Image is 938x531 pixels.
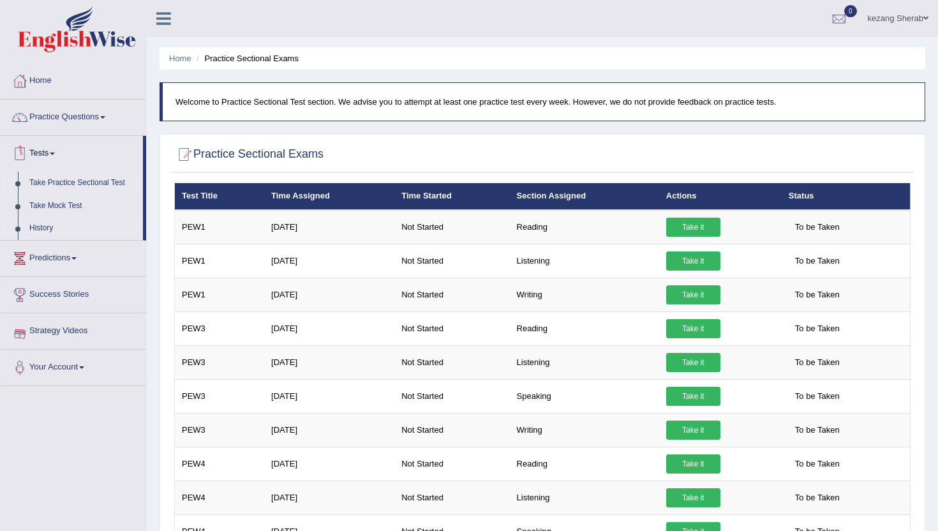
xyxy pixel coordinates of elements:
a: Home [169,54,191,63]
td: [DATE] [264,379,394,413]
td: [DATE] [264,447,394,481]
td: Writing [510,278,659,311]
a: Tests [1,136,143,168]
span: To be Taken [789,488,846,507]
a: Home [1,63,146,95]
a: History [24,217,143,240]
td: Listening [510,244,659,278]
h2: Practice Sectional Exams [174,145,324,164]
td: Not Started [394,278,509,311]
li: Practice Sectional Exams [193,52,299,64]
span: To be Taken [789,319,846,338]
a: Take it [666,353,720,372]
td: Speaking [510,379,659,413]
a: Take it [666,218,720,237]
span: To be Taken [789,454,846,474]
span: To be Taken [789,285,846,304]
td: Not Started [394,244,509,278]
a: Strategy Videos [1,313,146,345]
th: Time Started [394,183,509,210]
td: Reading [510,447,659,481]
a: Your Account [1,350,146,382]
td: Not Started [394,311,509,345]
td: Not Started [394,379,509,413]
td: Listening [510,481,659,514]
td: PEW3 [175,345,265,379]
td: Not Started [394,447,509,481]
span: To be Taken [789,218,846,237]
span: To be Taken [789,387,846,406]
td: PEW1 [175,244,265,278]
td: Reading [510,311,659,345]
a: Practice Questions [1,100,146,131]
a: Take it [666,488,720,507]
a: Predictions [1,241,146,273]
a: Take it [666,421,720,440]
th: Actions [659,183,782,210]
td: PEW3 [175,379,265,413]
a: Take Mock Test [24,195,143,218]
td: PEW1 [175,278,265,311]
th: Time Assigned [264,183,394,210]
td: Writing [510,413,659,447]
p: Welcome to Practice Sectional Test section. We advise you to attempt at least one practice test e... [175,96,912,108]
a: Take it [666,319,720,338]
td: [DATE] [264,311,394,345]
td: [DATE] [264,481,394,514]
a: Take it [666,285,720,304]
span: 0 [844,5,857,17]
td: [DATE] [264,413,394,447]
a: Take Practice Sectional Test [24,172,143,195]
th: Test Title [175,183,265,210]
td: Not Started [394,413,509,447]
td: Not Started [394,210,509,244]
td: Not Started [394,345,509,379]
a: Success Stories [1,277,146,309]
td: [DATE] [264,210,394,244]
td: Reading [510,210,659,244]
td: PEW3 [175,311,265,345]
span: To be Taken [789,421,846,440]
th: Section Assigned [510,183,659,210]
span: To be Taken [789,353,846,372]
span: To be Taken [789,251,846,271]
td: PEW4 [175,481,265,514]
td: Listening [510,345,659,379]
td: [DATE] [264,345,394,379]
td: [DATE] [264,278,394,311]
td: PEW3 [175,413,265,447]
td: PEW4 [175,447,265,481]
a: Take it [666,387,720,406]
a: Take it [666,454,720,474]
a: Take it [666,251,720,271]
th: Status [782,183,911,210]
td: Not Started [394,481,509,514]
td: [DATE] [264,244,394,278]
td: PEW1 [175,210,265,244]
